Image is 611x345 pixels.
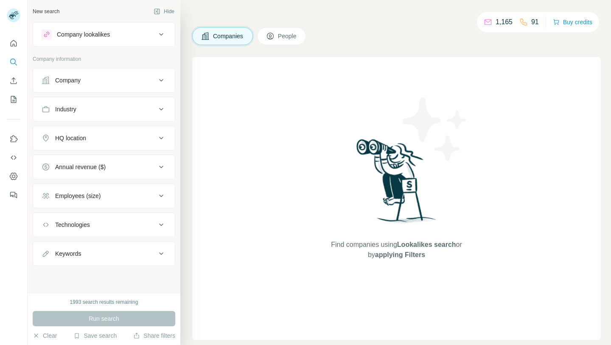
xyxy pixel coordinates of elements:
span: People [278,32,297,40]
h4: Search [192,10,601,22]
button: Share filters [133,331,175,340]
button: Keywords [33,243,175,264]
button: Company [33,70,175,90]
div: Industry [55,105,76,113]
button: Use Surfe API [7,150,20,165]
button: Industry [33,99,175,119]
p: 91 [531,17,539,27]
div: Company [55,76,81,85]
img: Surfe Illustration - Stars [397,91,473,167]
button: Clear [33,331,57,340]
span: Lookalikes search [397,241,456,248]
div: Annual revenue ($) [55,163,106,171]
div: Employees (size) [55,192,101,200]
button: Search [7,54,20,70]
div: 1993 search results remaining [70,298,138,306]
p: 1,165 [496,17,513,27]
button: Hide [148,5,180,18]
button: Buy credits [553,16,592,28]
button: Technologies [33,215,175,235]
div: New search [33,8,59,15]
button: Company lookalikes [33,24,175,45]
div: Keywords [55,249,81,258]
span: Companies [213,32,244,40]
button: My lists [7,92,20,107]
button: Save search [73,331,117,340]
img: Surfe Illustration - Woman searching with binoculars [353,137,441,232]
div: Company lookalikes [57,30,110,39]
span: applying Filters [375,251,425,258]
button: HQ location [33,128,175,148]
button: Enrich CSV [7,73,20,88]
p: Company information [33,55,175,63]
div: Technologies [55,221,90,229]
button: Quick start [7,36,20,51]
button: Annual revenue ($) [33,157,175,177]
button: Employees (size) [33,186,175,206]
button: Dashboard [7,169,20,184]
div: HQ location [55,134,86,142]
button: Feedback [7,187,20,203]
button: Use Surfe on LinkedIn [7,131,20,147]
span: Find companies using or by [328,240,464,260]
